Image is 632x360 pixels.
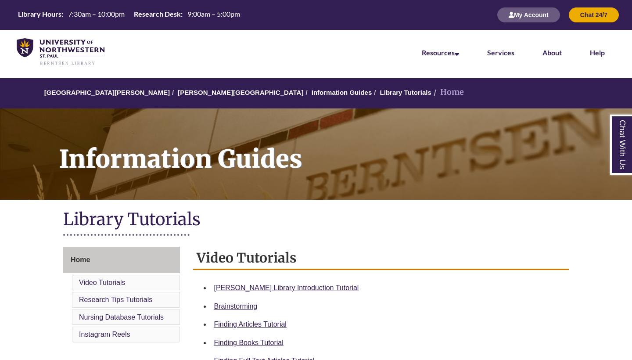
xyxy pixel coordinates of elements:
[14,9,65,19] th: Library Hours:
[569,7,619,22] button: Chat 24/7
[71,256,90,263] span: Home
[63,247,180,273] a: Home
[431,86,464,99] li: Home
[14,9,244,20] table: Hours Today
[187,10,240,18] span: 9:00am – 5:00pm
[214,302,258,310] a: Brainstorming
[44,89,170,96] a: [GEOGRAPHIC_DATA][PERSON_NAME]
[79,296,152,303] a: Research Tips Tutorials
[49,108,632,188] h1: Information Guides
[193,247,569,270] h2: Video Tutorials
[63,209,569,232] h1: Library Tutorials
[178,89,303,96] a: [PERSON_NAME][GEOGRAPHIC_DATA]
[214,320,287,328] a: Finding Articles Tutorial
[14,9,244,21] a: Hours Today
[497,7,560,22] button: My Account
[497,11,560,18] a: My Account
[380,89,431,96] a: Library Tutorials
[590,48,605,57] a: Help
[79,279,126,286] a: Video Tutorials
[79,331,130,338] a: Instagram Reels
[542,48,562,57] a: About
[79,313,164,321] a: Nursing Database Tutorials
[422,48,459,57] a: Resources
[487,48,514,57] a: Services
[68,10,125,18] span: 7:30am – 10:00pm
[17,38,104,66] img: UNWSP Library Logo
[569,11,619,18] a: Chat 24/7
[130,9,184,19] th: Research Desk:
[312,89,372,96] a: Information Guides
[214,284,359,292] a: [PERSON_NAME] Library Introduction Tutorial
[63,247,180,344] div: Guide Page Menu
[214,339,284,346] a: Finding Books Tutorial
